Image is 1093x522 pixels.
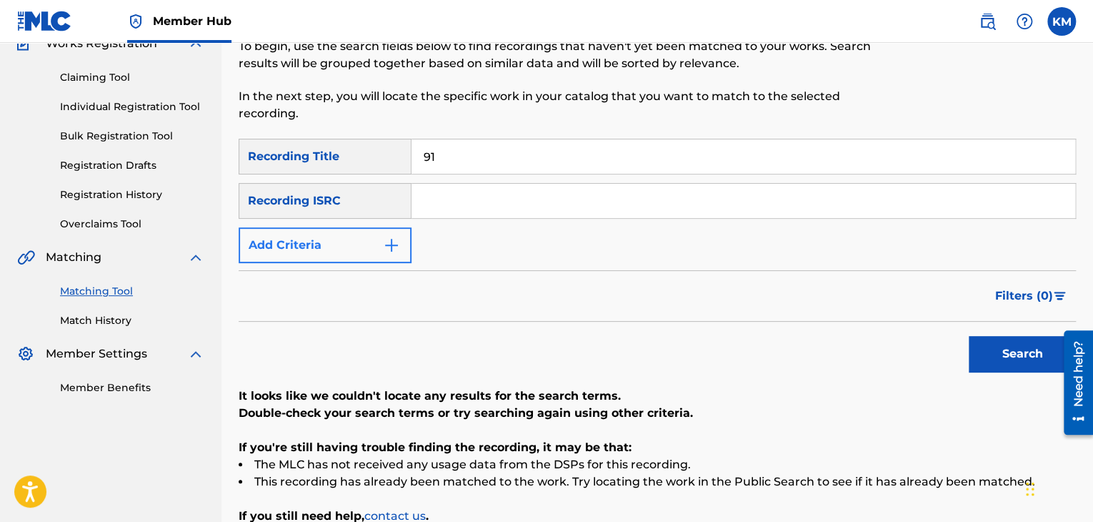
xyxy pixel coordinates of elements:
p: Double-check your search terms or try searching again using other criteria. [239,405,1076,422]
iframe: Resource Center [1053,325,1093,440]
a: Member Benefits [60,380,204,395]
span: Member Settings [46,345,147,363]
form: Search Form [239,139,1076,379]
img: expand [187,345,204,363]
a: Bulk Registration Tool [60,129,204,144]
span: Works Registration [46,35,157,52]
img: expand [187,35,204,52]
span: Member Hub [153,13,231,29]
iframe: Chat Widget [1022,453,1093,522]
img: filter [1054,292,1066,300]
img: 9d2ae6d4665cec9f34b9.svg [383,237,400,254]
p: To begin, use the search fields below to find recordings that haven't yet been matched to your wo... [239,38,883,72]
div: Drag [1026,468,1034,511]
span: Filters ( 0 ) [995,287,1053,305]
img: search [979,13,996,30]
span: Matching [46,249,101,266]
img: Top Rightsholder [127,13,144,30]
a: Claiming Tool [60,70,204,85]
img: Matching [17,249,35,266]
p: In the next step, you will locate the specific work in your catalog that you want to match to the... [239,88,883,122]
a: Match History [60,313,204,328]
div: User Menu [1047,7,1076,36]
p: If you're still having trouble finding the recording, it may be that: [239,439,1076,456]
a: Individual Registration Tool [60,99,204,114]
img: help [1016,13,1033,30]
button: Filters (0) [987,278,1076,314]
a: Public Search [973,7,1002,36]
a: Registration Drafts [60,158,204,173]
li: This recording has already been matched to the work. Try locating the work in the Public Search t... [239,473,1076,491]
img: Works Registration [17,35,36,52]
img: Member Settings [17,345,34,363]
button: Add Criteria [239,227,411,263]
p: It looks like we couldn't locate any results for the search terms. [239,388,1076,405]
img: expand [187,249,204,266]
li: The MLC has not received any usage data from the DSPs for this recording. [239,456,1076,473]
a: Registration History [60,187,204,202]
a: Matching Tool [60,284,204,299]
div: Help [1010,7,1039,36]
button: Search [969,336,1076,372]
a: Overclaims Tool [60,217,204,232]
img: MLC Logo [17,11,72,31]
